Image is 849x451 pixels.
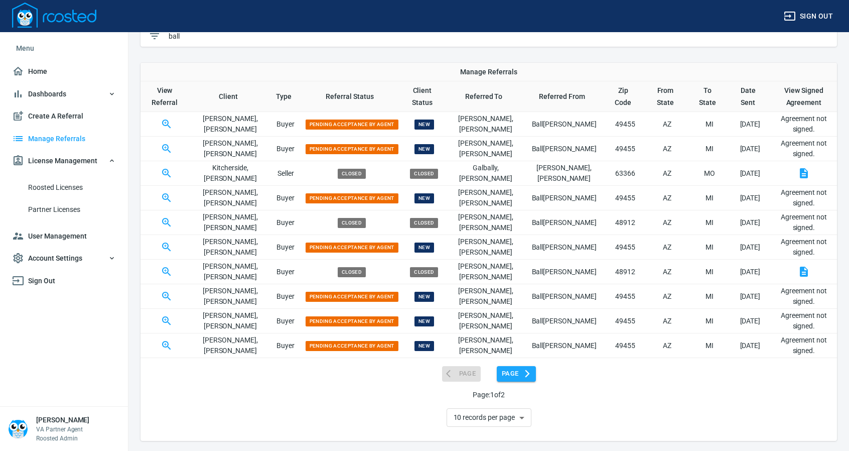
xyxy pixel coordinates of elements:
[28,203,116,216] span: Partner Licenses
[414,120,434,130] span: New
[268,119,304,130] p: Buyer
[8,198,120,221] a: Partner Licenses
[730,168,771,179] p: [DATE]
[605,235,645,260] td: 49455
[523,291,605,302] p: Ball [PERSON_NAME]
[306,193,398,203] span: Pending Acceptance by Agent
[414,341,434,351] span: New
[523,193,605,203] p: Ball [PERSON_NAME]
[730,267,771,277] p: [DATE]
[523,267,605,277] p: Ball [PERSON_NAME]
[448,286,523,307] p: [PERSON_NAME] , [PERSON_NAME]
[8,247,120,270] button: Account Settings
[730,291,771,302] p: [DATE]
[605,161,645,186] td: 63366
[775,138,833,159] p: Agreement not signed.
[193,335,268,356] p: [PERSON_NAME] , [PERSON_NAME]
[8,83,120,105] button: Dashboards
[268,144,304,154] p: Buyer
[268,291,304,302] p: Buyer
[730,81,771,112] th: Toggle SortBy
[448,212,523,233] p: [PERSON_NAME] , [PERSON_NAME]
[8,36,120,60] li: Menu
[497,366,536,382] button: Page
[645,186,689,210] td: AZ
[8,150,120,172] button: License Management
[268,341,304,351] p: Buyer
[448,187,523,208] p: [PERSON_NAME] , [PERSON_NAME]
[306,316,398,326] span: Pending Acceptance by Agent
[193,310,268,331] p: [PERSON_NAME] , [PERSON_NAME]
[605,81,645,112] th: Toggle SortBy
[775,286,833,307] p: Agreement not signed.
[193,261,268,282] p: [PERSON_NAME] , [PERSON_NAME]
[645,210,689,235] td: AZ
[775,237,833,258] p: Agreement not signed.
[780,7,837,26] button: Sign out
[414,193,434,203] span: New
[645,309,689,333] td: AZ
[645,137,689,161] td: AZ
[605,137,645,161] td: 49455
[193,237,268,258] p: [PERSON_NAME] , [PERSON_NAME]
[605,186,645,210] td: 49455
[730,193,771,203] p: [DATE]
[36,415,89,425] h6: [PERSON_NAME]
[645,81,689,112] th: Toggle SortBy
[645,235,689,260] td: AZ
[306,120,398,130] span: Pending Acceptance by Agent
[775,114,833,135] p: Agreement not signed.
[523,144,605,154] p: Ball [PERSON_NAME]
[12,3,96,28] img: Logo
[400,81,449,112] th: Toggle SortBy
[448,163,523,184] p: Galbally , [PERSON_NAME]
[306,144,398,154] span: Pending Acceptance by Agent
[338,218,366,228] span: Closed
[605,260,645,284] td: 48912
[448,138,523,159] p: [PERSON_NAME] , [PERSON_NAME]
[689,137,730,161] td: MI
[730,242,771,253] p: [DATE]
[338,169,366,179] span: Closed
[268,316,304,326] p: Buyer
[8,176,120,199] a: Roosted Licenses
[193,286,268,307] p: [PERSON_NAME] , [PERSON_NAME]
[523,217,605,228] p: Ball [PERSON_NAME]
[523,163,605,184] p: [PERSON_NAME] , [PERSON_NAME]
[730,119,771,130] p: [DATE]
[414,144,434,154] span: New
[268,242,304,253] p: Buyer
[304,81,400,112] th: Toggle SortBy
[689,81,730,112] th: Toggle SortBy
[689,112,730,137] td: MI
[193,81,268,112] th: Toggle SortBy
[12,252,116,265] span: Account Settings
[410,169,438,179] span: Closed
[8,128,120,150] a: Manage Referrals
[730,144,771,154] p: [DATE]
[775,212,833,233] p: Agreement not signed.
[645,161,689,186] td: AZ
[414,243,434,253] span: New
[775,310,833,331] p: Agreement not signed.
[414,292,434,302] span: New
[523,119,605,130] p: Ball [PERSON_NAME]
[140,390,837,400] p: Page: 1 of 2
[689,260,730,284] td: MI
[12,275,116,287] span: Sign Out
[448,114,523,135] p: [PERSON_NAME] , [PERSON_NAME]
[689,235,730,260] td: MI
[605,333,645,358] td: 49455
[410,218,438,228] span: Closed
[8,419,28,439] img: Person
[268,193,304,203] p: Buyer
[268,168,304,179] p: Seller
[605,210,645,235] td: 48912
[338,267,366,277] span: Closed
[8,105,120,128] a: Create A Referral
[193,114,268,135] p: [PERSON_NAME] , [PERSON_NAME]
[645,284,689,309] td: AZ
[268,217,304,228] p: Buyer
[8,60,120,83] a: Home
[523,341,605,351] p: Ball [PERSON_NAME]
